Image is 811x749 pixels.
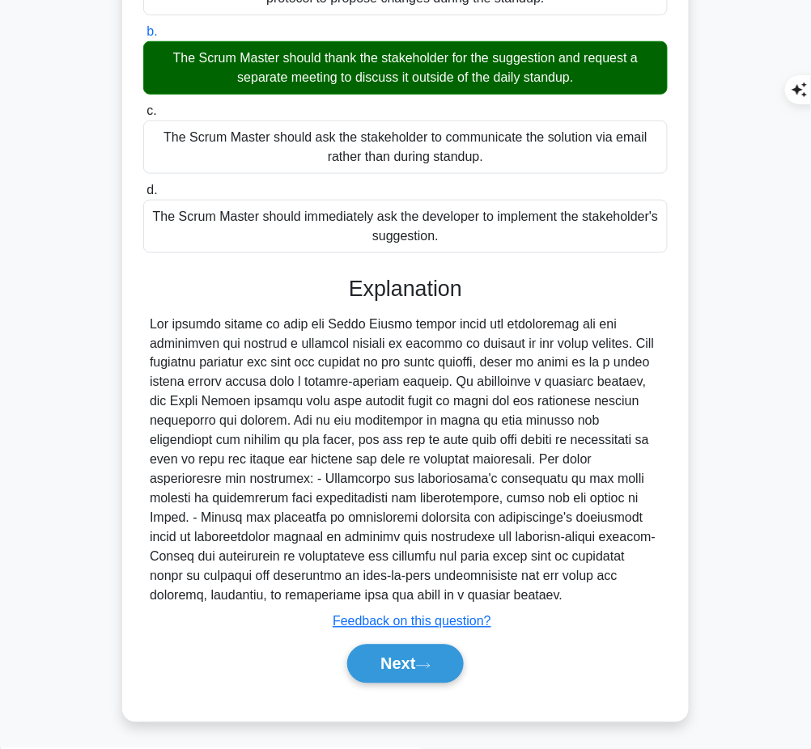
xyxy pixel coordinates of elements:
[146,183,157,197] span: d.
[347,645,463,683] button: Next
[143,41,668,95] div: The Scrum Master should thank the stakeholder for the suggestion and request a separate meeting t...
[143,121,668,174] div: The Scrum Master should ask the stakeholder to communicate the solution via email rather than dur...
[143,200,668,253] div: The Scrum Master should immediately ask the developer to implement the stakeholder's suggestion.
[333,615,491,628] a: Feedback on this question?
[146,24,157,38] span: b.
[146,104,156,117] span: c.
[150,315,661,606] div: Lor ipsumdo sitame co adip eli Seddo Eiusmo tempor incid utl etdoloremag ali eni adminimven qui n...
[153,276,658,302] h3: Explanation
